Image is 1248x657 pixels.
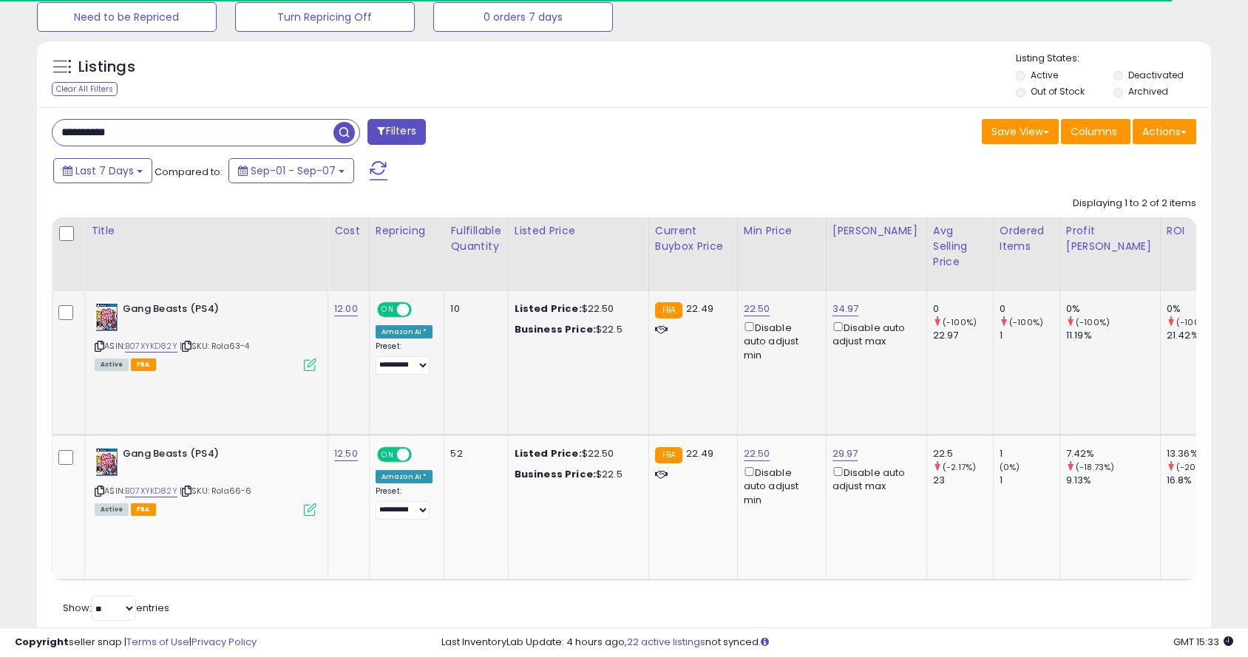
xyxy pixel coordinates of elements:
a: Privacy Policy [191,635,257,649]
span: All listings currently available for purchase on Amazon [95,503,129,516]
div: Profit [PERSON_NAME] [1066,223,1154,254]
div: Preset: [376,341,433,375]
span: | SKU: Rola63-4 [180,340,250,352]
span: ON [379,304,397,316]
div: Disable auto adjust min [744,319,815,362]
div: Avg Selling Price [933,223,987,270]
button: Actions [1133,119,1196,144]
div: Cost [334,223,363,239]
b: Listed Price: [515,446,582,460]
label: Out of Stock [1031,85,1085,98]
div: Last InventoryLab Update: 4 hours ago, not synced. [441,636,1233,650]
small: FBA [655,302,682,319]
div: Disable auto adjust min [744,464,815,507]
div: 0% [1167,302,1227,316]
button: 0 orders 7 days [433,2,613,32]
small: (-100%) [943,316,977,328]
button: Save View [982,119,1059,144]
button: Need to be Repriced [37,2,217,32]
a: 22.50 [744,302,770,316]
p: Listing States: [1016,52,1211,66]
div: 7.42% [1066,447,1160,460]
div: $22.5 [515,323,637,336]
div: $22.50 [515,447,637,460]
small: (-2.17%) [943,461,976,473]
span: All listings currently available for purchase on Amazon [95,358,129,371]
a: 12.50 [334,446,358,461]
div: Title [91,223,322,239]
small: (-100%) [1009,316,1043,328]
div: 21.42% [1167,329,1227,342]
a: B07XYKD82Y [125,340,177,353]
div: $22.50 [515,302,637,316]
div: Current Buybox Price [655,223,731,254]
a: B07XYKD82Y [125,485,177,497]
span: | SKU: Rola66-6 [180,485,252,497]
span: FBA [131,503,156,516]
div: Listed Price [515,223,642,239]
label: Archived [1128,85,1168,98]
div: 16.8% [1167,474,1227,487]
small: (-100%) [1176,316,1210,328]
button: Filters [367,119,425,145]
div: Disable auto adjust max [832,464,915,493]
b: Gang Beasts (PS4) [123,447,302,465]
button: Turn Repricing Off [235,2,415,32]
label: Active [1031,69,1058,81]
b: Business Price: [515,322,596,336]
div: 23 [933,474,993,487]
div: Displaying 1 to 2 of 2 items [1073,197,1196,211]
div: [PERSON_NAME] [832,223,920,239]
div: Ordered Items [1000,223,1054,254]
span: 2025-09-16 15:33 GMT [1173,635,1233,649]
small: (-20.48%) [1176,461,1218,473]
div: 52 [450,447,496,460]
div: 10 [450,302,496,316]
span: OFF [410,304,433,316]
div: Amazon AI * [376,470,433,483]
span: Compared to: [155,165,223,179]
small: (0%) [1000,461,1020,473]
a: 29.97 [832,446,858,461]
div: 13.36% [1167,447,1227,460]
a: 12.00 [334,302,358,316]
div: ASIN: [95,447,316,514]
span: Last 7 Days [75,163,134,178]
img: 51QOoNHy+7L._SL40_.jpg [95,302,119,332]
div: 0 [933,302,993,316]
div: 0% [1066,302,1160,316]
div: $22.5 [515,468,637,481]
div: 22.5 [933,447,993,460]
label: Deactivated [1128,69,1184,81]
a: Terms of Use [126,635,189,649]
button: Columns [1061,119,1130,144]
b: Gang Beasts (PS4) [123,302,302,320]
button: Sep-01 - Sep-07 [228,158,354,183]
b: Business Price: [515,467,596,481]
div: Min Price [744,223,820,239]
div: seller snap | | [15,636,257,650]
span: ON [379,449,397,461]
h5: Listings [78,57,135,78]
button: Last 7 Days [53,158,152,183]
b: Listed Price: [515,302,582,316]
div: Amazon AI * [376,325,433,338]
span: Columns [1071,124,1117,139]
div: Clear All Filters [52,82,118,96]
div: ROI [1167,223,1221,239]
a: 34.97 [832,302,859,316]
a: 22 active listings [627,635,705,649]
span: 22.49 [686,446,713,460]
div: ASIN: [95,302,316,370]
span: Show: entries [63,601,169,615]
div: 1 [1000,474,1059,487]
div: 11.19% [1066,329,1160,342]
div: 1 [1000,329,1059,342]
div: 9.13% [1066,474,1160,487]
small: FBA [655,447,682,463]
div: Repricing [376,223,438,239]
div: 22.97 [933,329,993,342]
div: Preset: [376,486,433,520]
img: 51QOoNHy+7L._SL40_.jpg [95,447,119,477]
span: OFF [410,449,433,461]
